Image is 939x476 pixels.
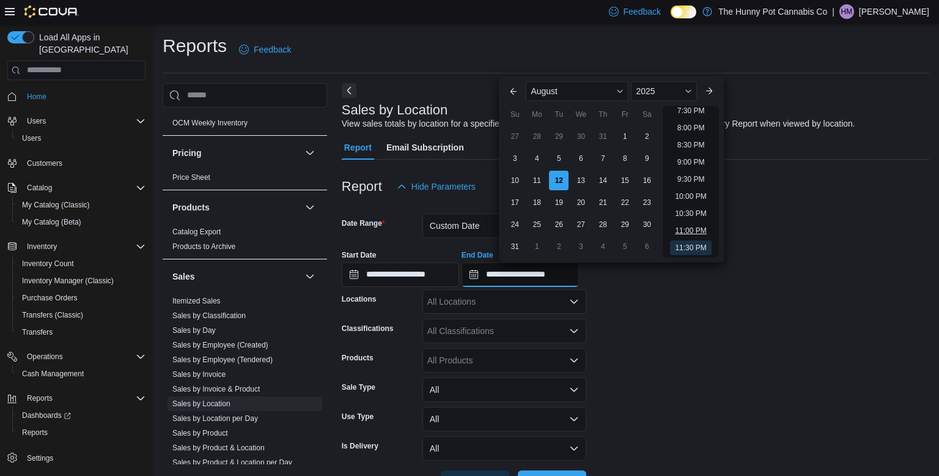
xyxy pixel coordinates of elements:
[12,307,150,324] button: Transfers (Classic)
[841,4,853,19] span: HM
[22,217,81,227] span: My Catalog (Beta)
[172,341,268,349] a: Sales by Employee (Created)
[17,215,145,229] span: My Catalog (Beta)
[2,390,150,407] button: Reports
[571,193,591,212] div: day-20
[663,106,718,258] ul: Time
[637,127,657,146] div: day-2
[505,127,525,146] div: day-27
[593,171,613,190] div: day-14
[22,156,67,171] a: Customers
[527,127,547,146] div: day-28
[526,81,628,101] div: Button. Open the month selector. August is currently selected.
[12,214,150,231] button: My Catalog (Beta)
[22,369,84,379] span: Cash Management
[386,135,464,160] span: Email Subscription
[172,311,246,320] a: Sales by Classification
[12,255,150,272] button: Inventory Count
[17,366,89,381] a: Cash Management
[172,242,235,251] a: Products to Archive
[12,272,150,289] button: Inventory Manager (Classic)
[172,201,300,214] button: Products
[571,215,591,234] div: day-27
[569,297,579,307] button: Open list of options
[22,259,74,269] span: Inventory Count
[34,31,145,56] span: Load All Apps in [GEOGRAPHIC_DATA]
[699,81,719,101] button: Next month
[163,34,227,58] h1: Reports
[571,171,591,190] div: day-13
[422,436,586,461] button: All
[505,105,525,124] div: Su
[2,87,150,105] button: Home
[342,441,378,451] label: Is Delivery
[17,273,119,288] a: Inventory Manager (Classic)
[17,273,145,288] span: Inventory Manager (Classic)
[27,393,53,403] span: Reports
[624,6,661,18] span: Feedback
[172,400,230,408] a: Sales by Location
[172,147,300,159] button: Pricing
[172,355,273,364] a: Sales by Employee (Tendered)
[637,171,657,190] div: day-16
[672,103,710,118] li: 7:30 PM
[2,154,150,172] button: Customers
[12,130,150,147] button: Users
[422,407,586,431] button: All
[637,215,657,234] div: day-30
[22,200,90,210] span: My Catalog (Classic)
[172,340,268,350] span: Sales by Employee (Created)
[172,443,265,453] span: Sales by Product & Location
[615,215,635,234] div: day-29
[2,348,150,365] button: Operations
[234,37,296,62] a: Feedback
[17,366,145,381] span: Cash Management
[505,193,525,212] div: day-17
[172,325,216,335] span: Sales by Day
[422,214,586,238] button: Custom Date
[12,365,150,382] button: Cash Management
[27,183,52,193] span: Catalog
[549,171,569,190] div: day-12
[342,83,356,98] button: Next
[172,384,260,394] span: Sales by Invoice & Product
[670,189,711,204] li: 10:00 PM
[615,171,635,190] div: day-15
[17,425,145,440] span: Reports
[172,370,226,379] a: Sales by Invoice
[22,239,62,254] button: Inventory
[163,225,327,259] div: Products
[172,370,226,379] span: Sales by Invoice
[24,6,79,18] img: Cova
[615,105,635,124] div: Fr
[22,89,145,104] span: Home
[505,215,525,234] div: day-24
[670,206,711,221] li: 10:30 PM
[12,424,150,441] button: Reports
[571,105,591,124] div: We
[342,103,448,117] h3: Sales by Location
[172,201,210,214] h3: Products
[17,408,76,423] a: Dashboards
[505,149,525,168] div: day-3
[615,127,635,146] div: day-1
[12,289,150,307] button: Purchase Orders
[593,127,613,146] div: day-31
[22,180,57,195] button: Catalog
[593,237,613,256] div: day-4
[637,105,657,124] div: Sa
[22,310,83,320] span: Transfers (Classic)
[527,193,547,212] div: day-18
[22,391,57,406] button: Reports
[17,256,79,271] a: Inventory Count
[172,326,216,335] a: Sales by Day
[27,158,62,168] span: Customers
[672,138,710,152] li: 8:30 PM
[22,293,78,303] span: Purchase Orders
[22,391,145,406] span: Reports
[172,458,292,467] span: Sales by Product & Location per Day
[17,325,145,340] span: Transfers
[17,131,145,146] span: Users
